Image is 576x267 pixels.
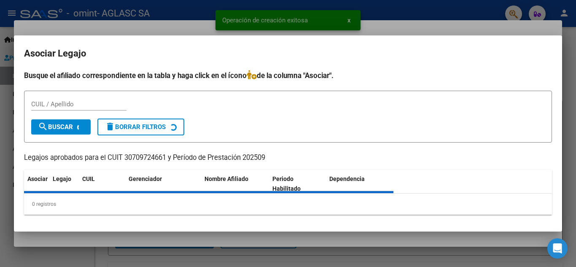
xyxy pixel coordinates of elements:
[201,170,269,198] datatable-header-cell: Nombre Afiliado
[79,170,125,198] datatable-header-cell: CUIL
[329,175,365,182] span: Dependencia
[24,70,552,81] h4: Busque el afiliado correspondiente en la tabla y haga click en el ícono de la columna "Asociar".
[24,46,552,62] h2: Asociar Legajo
[82,175,95,182] span: CUIL
[53,175,71,182] span: Legajo
[272,175,301,192] span: Periodo Habilitado
[97,119,184,135] button: Borrar Filtros
[105,123,166,131] span: Borrar Filtros
[49,170,79,198] datatable-header-cell: Legajo
[31,119,91,135] button: Buscar
[125,170,201,198] datatable-header-cell: Gerenciador
[205,175,248,182] span: Nombre Afiliado
[38,123,73,131] span: Buscar
[326,170,394,198] datatable-header-cell: Dependencia
[269,170,326,198] datatable-header-cell: Periodo Habilitado
[129,175,162,182] span: Gerenciador
[24,194,552,215] div: 0 registros
[24,170,49,198] datatable-header-cell: Asociar
[105,121,115,132] mat-icon: delete
[27,175,48,182] span: Asociar
[38,121,48,132] mat-icon: search
[547,238,568,259] div: Open Intercom Messenger
[24,153,552,163] p: Legajos aprobados para el CUIT 30709724661 y Período de Prestación 202509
